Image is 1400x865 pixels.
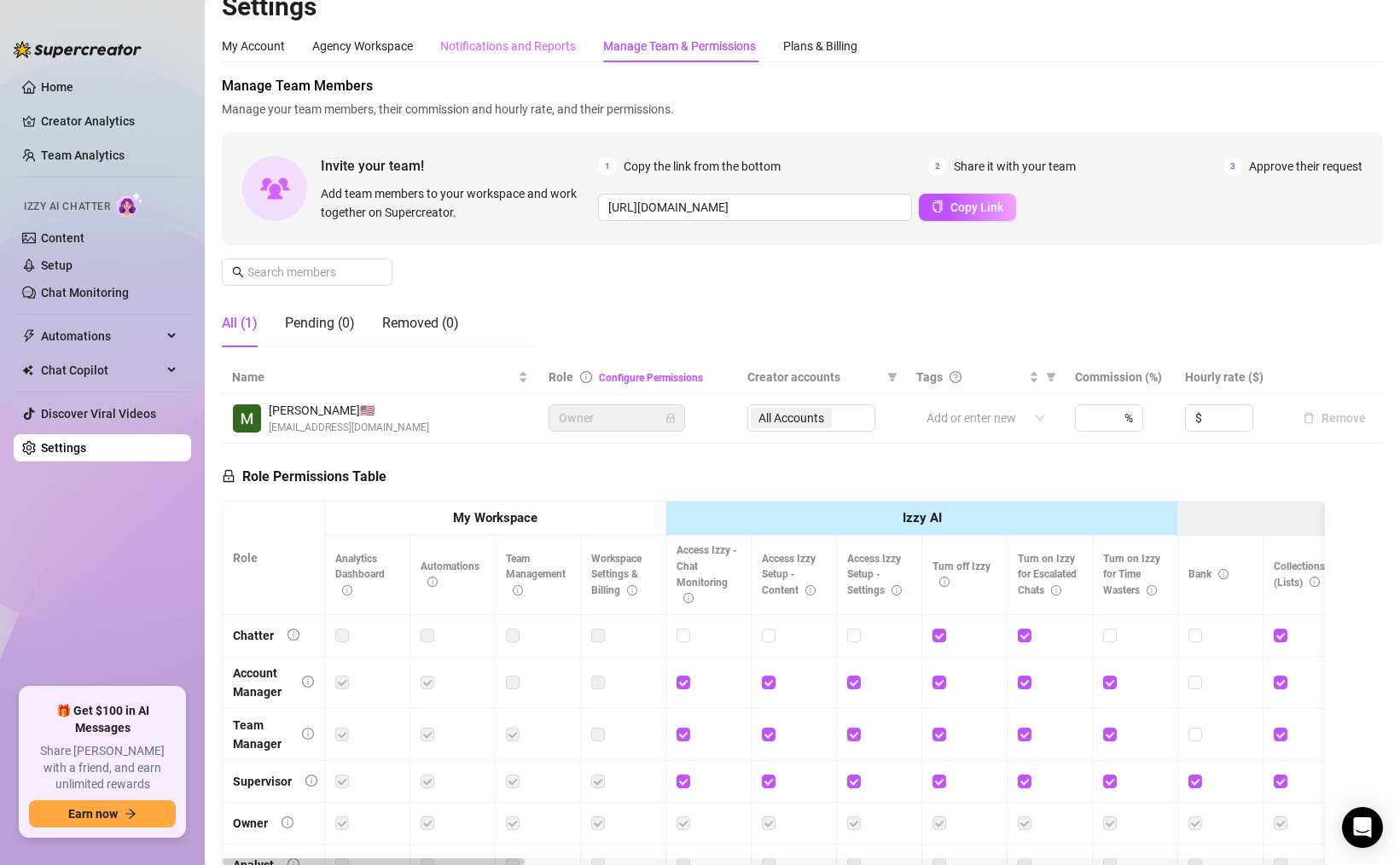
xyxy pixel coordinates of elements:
[312,37,413,55] div: Agency Workspace
[285,313,355,334] div: Pending (0)
[916,368,943,386] span: Tags
[29,800,176,827] button: Earn nowarrow-right
[117,192,143,217] img: AI Chatter
[335,553,385,597] span: Analytics Dashboard
[1103,553,1160,597] span: Turn on Izzy for Time Wasters
[222,37,285,55] div: My Account
[903,510,942,525] strong: Izzy AI
[222,100,1383,119] span: Manage your team members, their commission and hourly rate, and their permissions.
[427,577,438,587] span: info-circle
[884,364,901,390] span: filter
[41,286,129,299] a: Chat Monitoring
[222,313,258,334] div: All (1)
[598,157,617,176] span: 1
[591,553,642,597] span: Workspace Settings & Billing
[1342,807,1383,848] div: Open Intercom Messenger
[305,775,317,787] span: info-circle
[932,560,990,589] span: Turn off Izzy
[233,664,288,701] div: Account Manager
[453,510,537,525] strong: My Workspace
[222,361,538,394] th: Name
[747,368,880,386] span: Creator accounts
[1249,157,1362,176] span: Approve their request
[1051,585,1061,595] span: info-circle
[1046,372,1056,382] span: filter
[954,157,1076,176] span: Share it with your team
[269,401,429,420] span: [PERSON_NAME] 🇺🇸
[683,593,694,603] span: info-circle
[41,107,177,135] a: Creator Analytics
[1018,553,1077,597] span: Turn on Izzy for Escalated Chats
[41,258,73,272] a: Setup
[29,703,176,736] span: 🎁 Get $100 in AI Messages
[41,441,86,455] a: Settings
[22,364,33,376] img: Chat Copilot
[603,37,756,55] div: Manage Team & Permissions
[14,41,142,58] img: logo-BBDzfeDw.svg
[269,420,429,436] span: [EMAIL_ADDRESS][DOMAIN_NAME]
[41,80,73,94] a: Home
[321,155,598,177] span: Invite your team!
[233,814,268,833] div: Owner
[506,553,566,597] span: Team Management
[624,157,781,176] span: Copy the link from the bottom
[302,676,314,688] span: info-circle
[513,585,523,595] span: info-circle
[1043,364,1060,390] span: filter
[41,231,84,245] a: Content
[783,37,857,55] div: Plans & Billing
[1310,577,1320,587] span: info-circle
[232,266,244,278] span: search
[233,716,288,753] div: Team Manager
[1296,408,1373,428] button: Remove
[950,371,961,383] span: question-circle
[1175,361,1286,394] th: Hourly rate ($)
[932,200,944,212] span: copy
[599,372,703,384] a: Configure Permissions
[627,585,637,595] span: info-circle
[939,577,950,587] span: info-circle
[892,585,902,595] span: info-circle
[247,263,369,282] input: Search members
[222,469,235,483] span: lock
[223,502,325,615] th: Role
[762,553,816,597] span: Access Izzy Setup - Content
[677,544,737,605] span: Access Izzy - Chat Monitoring
[665,413,676,423] span: lock
[805,585,816,595] span: info-circle
[232,368,514,386] span: Name
[919,194,1016,221] button: Copy Link
[421,560,479,589] span: Automations
[1147,585,1157,595] span: info-circle
[321,184,591,222] span: Add team members to your workspace and work together on Supercreator.
[41,407,156,421] a: Discover Viral Videos
[41,357,162,384] span: Chat Copilot
[68,807,118,821] span: Earn now
[1223,157,1242,176] span: 3
[382,313,459,334] div: Removed (0)
[125,808,137,820] span: arrow-right
[440,37,576,55] div: Notifications and Reports
[222,467,386,487] h5: Role Permissions Table
[887,372,898,382] span: filter
[29,743,176,793] span: Share [PERSON_NAME] with a friend, and earn unlimited rewards
[282,816,293,828] span: info-circle
[1065,361,1176,394] th: Commission (%)
[222,76,1383,96] span: Manage Team Members
[288,629,299,641] span: info-circle
[302,728,314,740] span: info-circle
[950,200,1003,214] span: Copy Link
[41,322,162,350] span: Automations
[342,585,352,595] span: info-circle
[847,553,902,597] span: Access Izzy Setup - Settings
[233,772,292,791] div: Supervisor
[549,370,573,384] span: Role
[928,157,947,176] span: 2
[22,329,36,343] span: thunderbolt
[24,199,110,215] span: Izzy AI Chatter
[233,626,274,645] div: Chatter
[1218,569,1229,579] span: info-circle
[1274,560,1325,589] span: Collections (Lists)
[559,405,675,431] span: Owner
[41,148,125,162] a: Team Analytics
